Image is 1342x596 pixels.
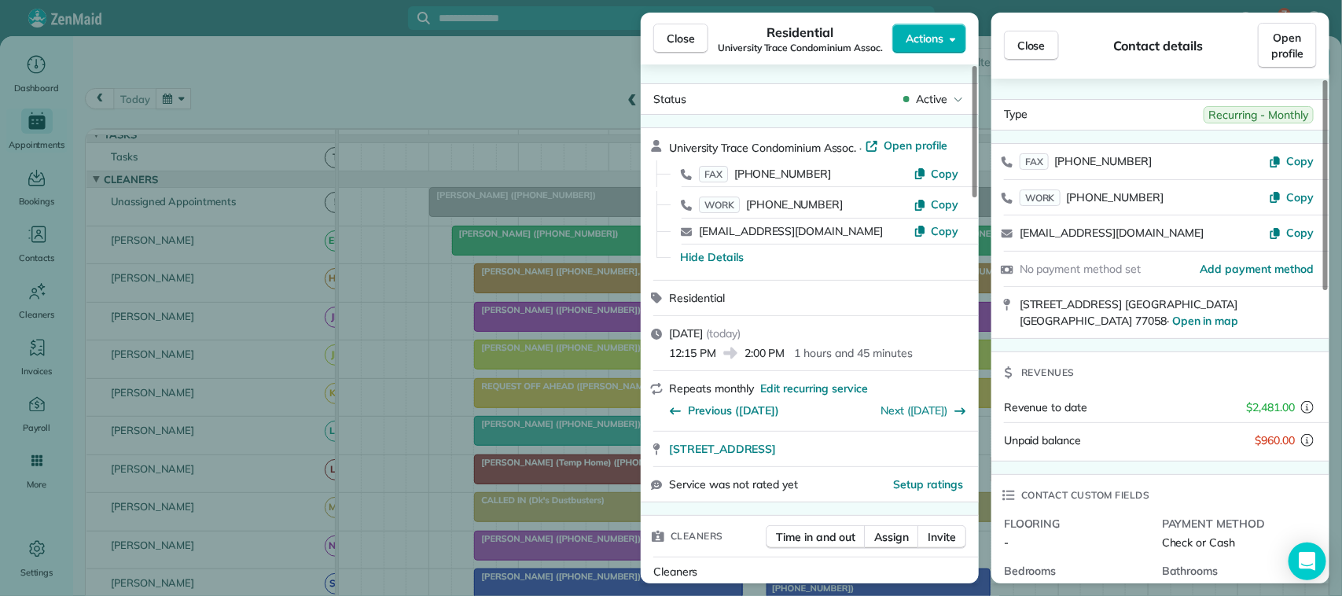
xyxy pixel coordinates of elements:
button: Assign [864,525,919,549]
span: Bathrooms [1162,563,1307,579]
span: Status [653,92,686,106]
button: Next ([DATE]) [881,403,967,418]
button: Setup ratings [894,476,964,492]
div: Open Intercom Messenger [1289,543,1326,580]
span: FLOORING [1004,516,1149,532]
span: Open profile [1271,30,1303,61]
button: Previous ([DATE]) [669,403,779,418]
span: Residential [767,23,834,42]
span: Assign [874,529,909,545]
span: 12:15 PM [669,345,716,361]
button: Copy [914,197,958,212]
a: WORK[PHONE_NUMBER] [699,197,843,212]
span: [STREET_ADDRESS] [669,441,776,457]
span: Repeats monthly [669,381,754,395]
span: $2,481.00 [1246,399,1295,415]
a: [STREET_ADDRESS] [669,441,969,457]
span: - [1004,535,1009,550]
p: 1 hours and 45 minutes [794,345,912,361]
span: Revenue to date [1004,400,1087,414]
span: Bedrooms [1004,563,1149,579]
button: Close [653,24,708,53]
span: Copy [931,197,958,212]
span: Unpaid balance [1004,432,1081,448]
a: [EMAIL_ADDRESS][DOMAIN_NAME] [699,224,883,238]
span: [STREET_ADDRESS] [GEOGRAPHIC_DATA] [GEOGRAPHIC_DATA] 77058 · [1020,297,1239,328]
span: WORK [1020,189,1061,206]
a: Add payment method [1200,261,1314,277]
span: [PHONE_NUMBER] [1055,154,1152,168]
span: Previous ([DATE]) [688,403,779,418]
span: [PHONE_NUMBER] [734,167,831,181]
span: PAYMENT METHOD [1162,516,1307,532]
span: Copy [931,224,958,238]
span: [PHONE_NUMBER] [1067,190,1164,204]
span: Revenues [1021,365,1075,381]
span: Active [916,91,947,107]
span: Type [1004,106,1028,123]
a: Open in map [1172,314,1239,328]
span: Actions [906,31,943,46]
button: Copy [914,166,958,182]
span: 2:00 PM [745,345,785,361]
span: Setup ratings [894,477,964,491]
span: Copy [1286,154,1314,168]
a: FAX[PHONE_NUMBER] [1020,153,1152,169]
span: Residential [669,291,725,305]
span: FAX [699,166,728,182]
button: Time in and out [766,525,866,549]
button: Invite [917,525,966,549]
span: No payment method set [1020,262,1141,276]
button: Copy [914,223,958,239]
span: Cleaners [653,565,698,579]
a: Open profile [866,138,948,153]
button: Copy [1269,153,1314,169]
span: [DATE] [669,326,703,340]
span: Edit recurring service [760,381,867,396]
span: Copy [1286,226,1314,240]
span: FAX [1020,153,1049,170]
span: [PHONE_NUMBER] [746,197,843,212]
span: ( today ) [706,326,741,340]
span: Cleaners [671,528,723,544]
a: Next ([DATE]) [881,403,948,418]
button: Copy [1269,189,1314,205]
span: Open profile [884,138,948,153]
a: Open profile [1258,23,1317,68]
span: Contact custom fields [1021,487,1150,503]
span: WORK [699,197,740,213]
a: [EMAIL_ADDRESS][DOMAIN_NAME] [1020,226,1204,240]
span: $960.00 [1255,432,1295,448]
button: Close [1004,31,1059,61]
button: Copy [1269,225,1314,241]
span: Contact details [1114,36,1203,55]
span: Time in and out [776,529,855,545]
span: University Trace Condominium Assoc. [669,141,857,155]
a: WORK[PHONE_NUMBER] [1020,189,1164,205]
span: Close [1017,38,1046,53]
span: Copy [931,167,958,181]
span: Invite [928,529,956,545]
button: Hide Details [680,249,744,265]
span: Check or Cash [1162,535,1236,550]
span: Service was not rated yet [669,476,798,493]
a: FAX[PHONE_NUMBER] [699,166,831,182]
span: University Trace Condominium Assoc. [718,42,883,54]
span: Recurring - Monthly [1204,106,1314,123]
span: Close [667,31,695,46]
span: · [857,142,866,154]
span: Copy [1286,190,1314,204]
